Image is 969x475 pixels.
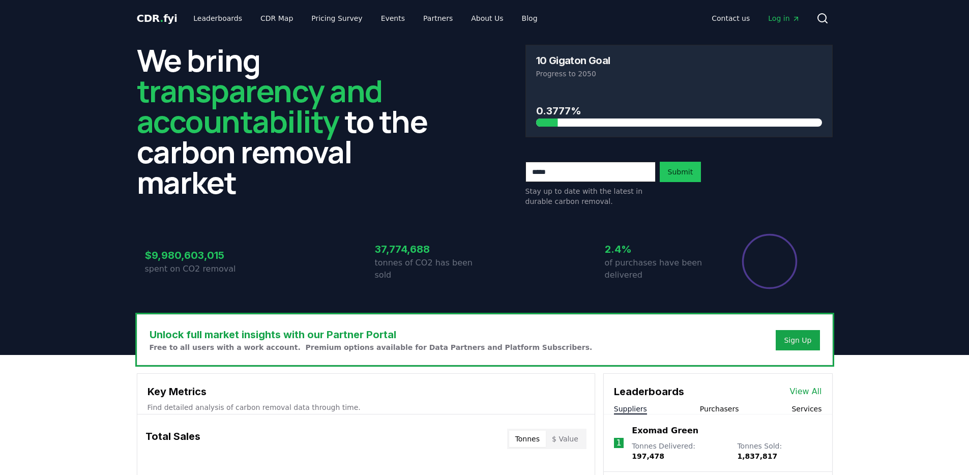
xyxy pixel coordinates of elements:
[160,12,163,24] span: .
[514,9,546,27] a: Blog
[700,404,739,414] button: Purchasers
[605,242,715,257] h3: 2.4%
[703,9,758,27] a: Contact us
[632,425,698,437] a: Exomad Green
[415,9,461,27] a: Partners
[463,9,511,27] a: About Us
[252,9,301,27] a: CDR Map
[536,69,822,79] p: Progress to 2050
[536,103,822,118] h3: 0.3777%
[145,248,255,263] h3: $9,980,603,015
[546,431,584,447] button: $ Value
[741,233,798,290] div: Percentage of sales delivered
[509,431,546,447] button: Tonnes
[137,11,178,25] a: CDR.fyi
[616,437,621,449] p: 1
[614,404,647,414] button: Suppliers
[536,55,610,66] h3: 10 Gigaton Goal
[614,384,684,399] h3: Leaderboards
[784,335,811,345] a: Sign Up
[148,402,584,412] p: Find detailed analysis of carbon removal data through time.
[150,342,593,352] p: Free to all users with a work account. Premium options available for Data Partners and Platform S...
[148,384,584,399] h3: Key Metrics
[632,441,727,461] p: Tonnes Delivered :
[185,9,250,27] a: Leaderboards
[375,257,485,281] p: tonnes of CO2 has been sold
[776,330,819,350] button: Sign Up
[145,429,200,449] h3: Total Sales
[150,327,593,342] h3: Unlock full market insights with our Partner Portal
[375,242,485,257] h3: 37,774,688
[525,186,656,206] p: Stay up to date with the latest in durable carbon removal.
[737,441,821,461] p: Tonnes Sold :
[137,12,178,24] span: CDR fyi
[768,13,800,23] span: Log in
[303,9,370,27] a: Pricing Survey
[605,257,715,281] p: of purchases have been delivered
[660,162,701,182] button: Submit
[137,45,444,197] h2: We bring to the carbon removal market
[632,452,664,460] span: 197,478
[760,9,808,27] a: Log in
[185,9,545,27] nav: Main
[790,385,822,398] a: View All
[137,70,383,142] span: transparency and accountability
[145,263,255,275] p: spent on CO2 removal
[703,9,808,27] nav: Main
[737,452,777,460] span: 1,837,817
[791,404,821,414] button: Services
[373,9,413,27] a: Events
